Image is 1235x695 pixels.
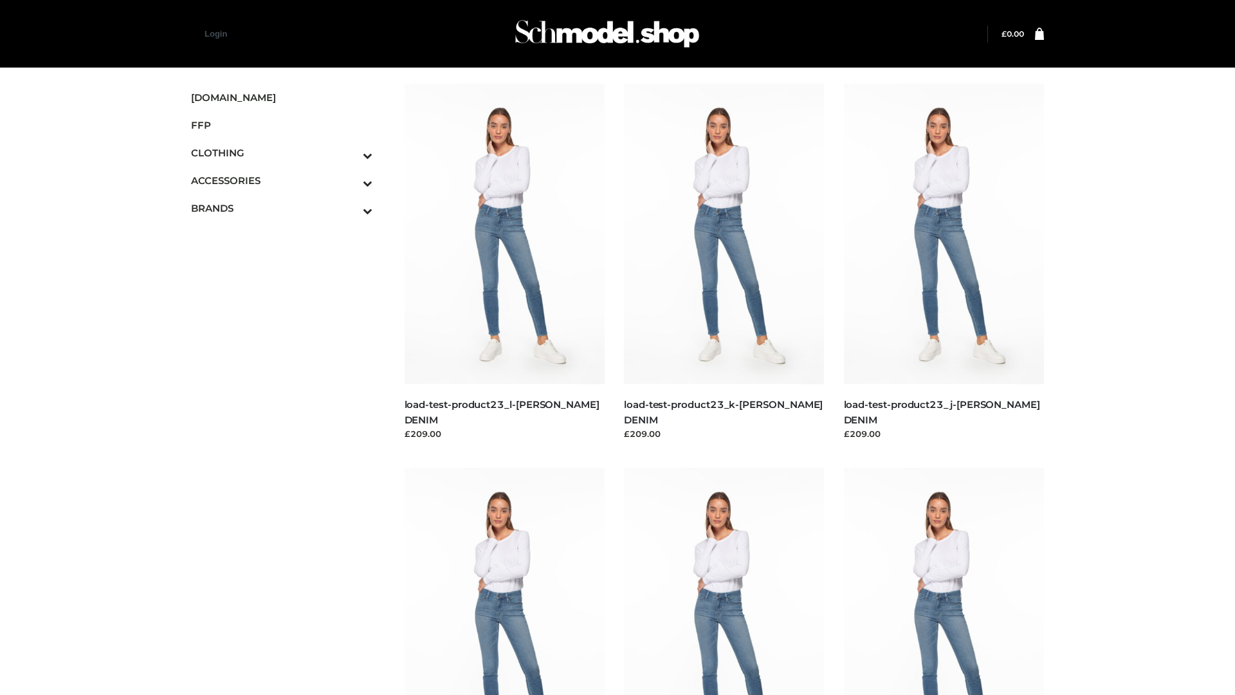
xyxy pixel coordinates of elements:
a: £0.00 [1002,29,1024,39]
span: FFP [191,118,372,133]
a: [DOMAIN_NAME] [191,84,372,111]
a: load-test-product23_k-[PERSON_NAME] DENIM [624,398,823,425]
button: Toggle Submenu [327,139,372,167]
div: £209.00 [405,427,605,440]
span: BRANDS [191,201,372,216]
div: £209.00 [844,427,1045,440]
a: ACCESSORIESToggle Submenu [191,167,372,194]
a: BRANDSToggle Submenu [191,194,372,222]
span: ACCESSORIES [191,173,372,188]
span: £ [1002,29,1007,39]
button: Toggle Submenu [327,194,372,222]
img: Schmodel Admin 964 [511,8,704,59]
span: [DOMAIN_NAME] [191,90,372,105]
a: load-test-product23_l-[PERSON_NAME] DENIM [405,398,599,425]
a: load-test-product23_j-[PERSON_NAME] DENIM [844,398,1040,425]
div: £209.00 [624,427,825,440]
a: CLOTHINGToggle Submenu [191,139,372,167]
button: Toggle Submenu [327,167,372,194]
span: CLOTHING [191,145,372,160]
a: FFP [191,111,372,139]
bdi: 0.00 [1002,29,1024,39]
a: Login [205,29,227,39]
